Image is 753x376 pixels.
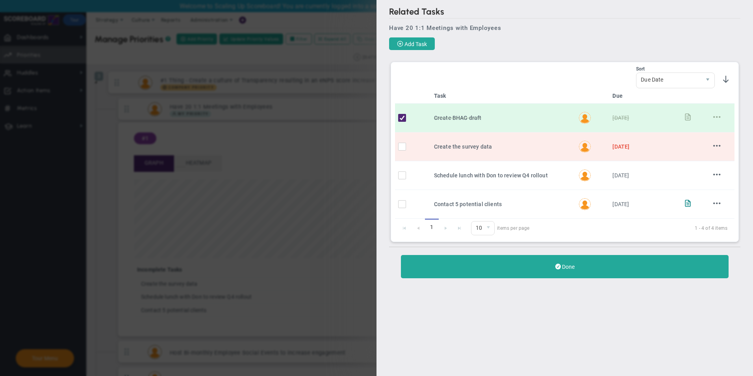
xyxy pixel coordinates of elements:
span: Due Date [636,73,701,86]
span: 1 [425,219,439,236]
span: 1 - 4 of 4 items [539,223,727,233]
button: Add Task [389,37,435,50]
span: [DATE] [612,172,629,179]
th: Task [431,88,574,104]
span: [DATE] [612,143,629,150]
div: Sort [636,66,715,72]
img: Louisa Schmitt [579,169,591,181]
span: items per page [471,221,530,235]
span: select [483,222,494,235]
button: Done [401,255,729,278]
span: Have 20 1:1 Meetings with Employees [389,24,501,32]
span: 0 [471,221,495,235]
div: Contact 5 potential clients [434,200,571,208]
span: 10 [471,222,483,235]
span: select [701,73,714,88]
img: Louisa Schmitt [579,141,591,153]
h2: Related Tasks [389,6,740,19]
span: Done [562,264,575,270]
span: Add Task [404,41,427,47]
div: Schedule lunch with Don to review Q4 rollout [434,171,571,180]
th: Due [609,88,663,104]
span: [DATE] [612,115,629,121]
span: [DATE] [612,201,629,207]
div: Create BHAG draft [434,114,571,122]
img: Louisa Schmitt [579,198,591,210]
div: Create the survey data [434,142,571,151]
img: Louisa Schmitt [579,112,591,124]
